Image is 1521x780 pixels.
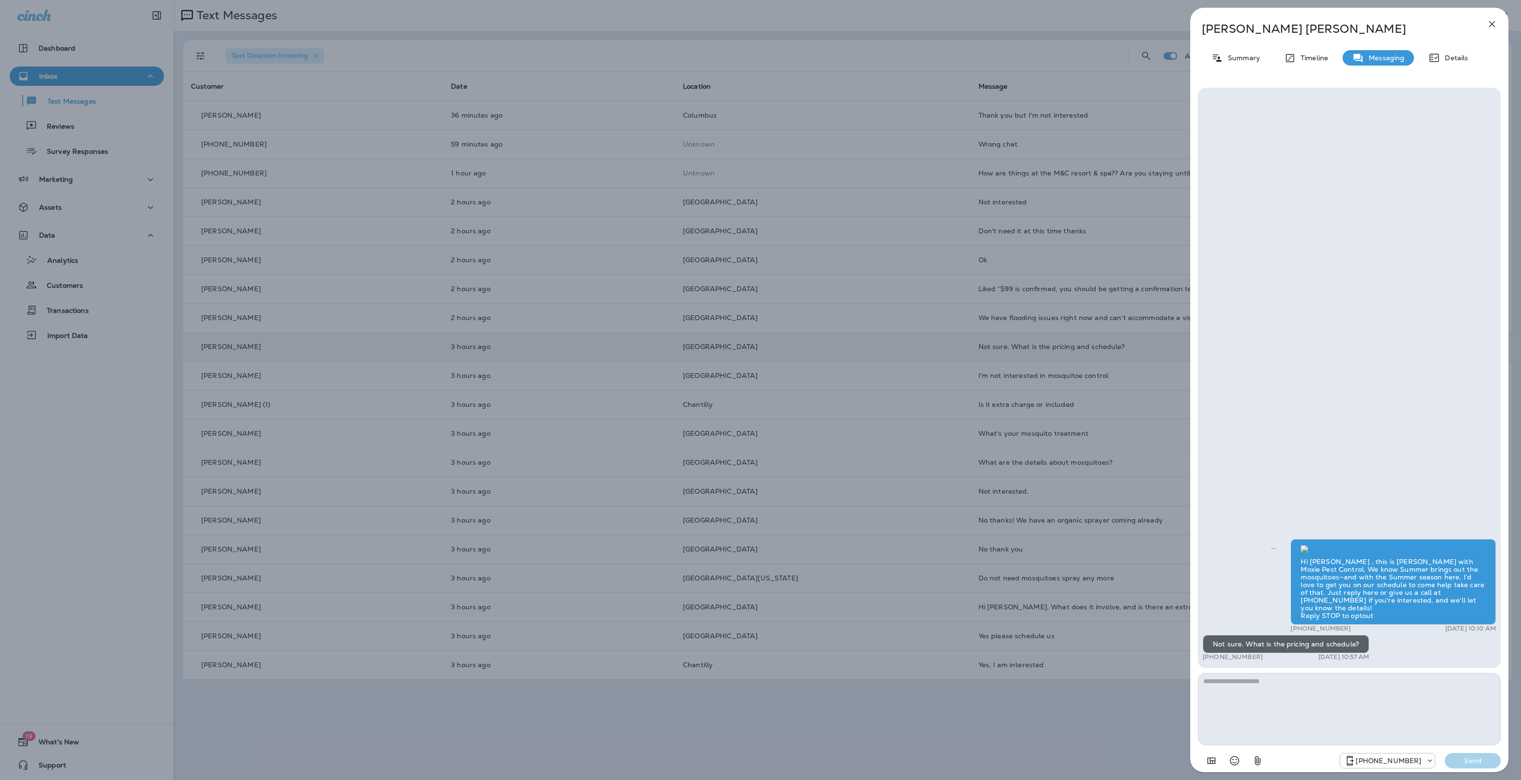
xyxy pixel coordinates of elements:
[1203,635,1369,653] div: Not sure. What is the pricing and schedule?
[1225,751,1244,770] button: Select an emoji
[1445,625,1496,632] p: [DATE] 10:10 AM
[1202,751,1221,770] button: Add in a premade template
[1364,54,1404,62] p: Messaging
[1271,543,1276,552] span: Sent
[1318,653,1369,661] p: [DATE] 10:57 AM
[1301,545,1308,553] img: twilio-download
[1440,54,1468,62] p: Details
[1202,22,1465,36] p: [PERSON_NAME] [PERSON_NAME]
[1290,625,1351,632] p: [PHONE_NUMBER]
[1356,757,1421,765] p: [PHONE_NUMBER]
[1290,539,1496,625] div: Hi [PERSON_NAME] , this is [PERSON_NAME] with Moxie Pest Control. We know Summer brings out the m...
[1223,54,1260,62] p: Summary
[1340,755,1435,767] div: +1 (817) 482-3792
[1296,54,1328,62] p: Timeline
[1203,653,1263,661] p: [PHONE_NUMBER]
